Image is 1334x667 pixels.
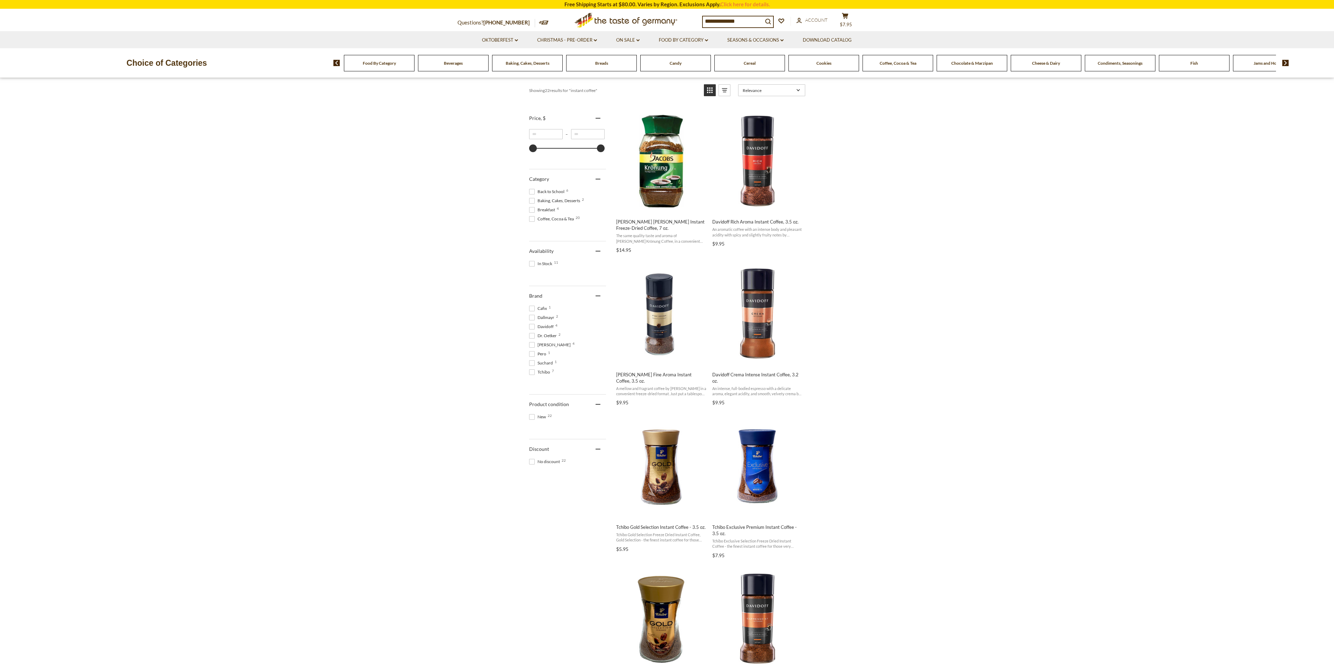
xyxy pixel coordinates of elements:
span: $9.95 [616,399,628,405]
span: 7 [552,369,554,372]
span: $9.95 [712,241,724,247]
a: Sort options [738,84,805,96]
a: Coffee, Cocoa & Tea [880,61,916,66]
span: Cafix [529,305,549,312]
a: View list mode [719,84,730,96]
span: Baking, Cakes, Desserts [529,198,582,204]
input: Minimum value [529,129,563,139]
img: next arrow [1282,60,1289,66]
a: Food By Category [659,36,708,44]
span: No discount [529,459,562,465]
a: Cheese & Dairy [1032,61,1060,66]
span: $14.95 [616,247,631,253]
span: Availability [529,248,554,254]
span: 11 [554,261,558,264]
span: Suchard [529,360,555,366]
span: Price [529,115,546,121]
a: [PHONE_NUMBER] [483,19,530,26]
b: 22 [545,88,550,93]
span: , $ [541,115,546,121]
a: Chocolate & Marzipan [951,61,993,66]
a: Breads [595,61,608,66]
a: Davidoff Rich Aroma Instant Coffee, 3.5 oz. [711,108,804,249]
span: $5.95 [616,546,628,552]
a: Oktoberfest [482,36,518,44]
button: $7.95 [835,13,856,30]
span: Brand [529,293,542,299]
img: Davidoff Fine Aroma Instant Coffee [615,267,708,360]
span: 1 [555,360,557,363]
a: Davidoff Fine Aroma Instant Coffee, 3.5 oz. [615,261,708,408]
span: New [529,414,548,420]
span: Tchibo [529,369,552,375]
span: 4 [557,207,559,210]
span: A mellow and fragrant coffee by [PERSON_NAME] in a convenient freeze-dried format. Just put a tab... [616,386,707,397]
a: Candy [670,61,682,66]
a: Cookies [816,61,831,66]
span: Dr. Oetker [529,333,559,339]
span: 22 [548,414,552,417]
span: 6 [566,189,568,192]
span: Account [805,17,828,23]
span: Dallmayr [529,314,556,321]
img: Davidoff Crema Intense Instant Coffee, 3.2 oz. [711,267,804,360]
span: Davidoff [529,324,556,330]
span: [PERSON_NAME] [529,342,573,348]
div: Showing results for " " [529,84,699,96]
p: Questions? [457,18,535,27]
a: Seasons & Occasions [727,36,784,44]
img: Jacobs Instant Coffee Kroenung [615,115,708,207]
span: [PERSON_NAME] [PERSON_NAME] Instant Freeze-Dried Coffee, 7 oz. [616,219,707,231]
span: 2 [582,198,584,201]
a: Condiments, Seasonings [1098,61,1142,66]
span: 1 [549,305,551,309]
span: Breakfast [529,207,557,213]
span: – [563,132,571,137]
span: Coffee, Cocoa & Tea [529,216,576,222]
a: View grid mode [704,84,716,96]
span: Tchibo Gold Selection Instant Coffee - 3.5 oz. [616,524,707,530]
span: 4 [572,342,575,345]
span: $9.95 [712,399,724,405]
img: previous arrow [333,60,340,66]
span: Discount [529,446,549,452]
span: Pero [529,351,548,357]
a: Tchibo Gold Selection Instant Coffee - 3.5 oz. [615,414,708,554]
span: Tchibo Exclusive Selection Freeze Dried Instant Coffee - the finest instant coffee for those very... [712,538,803,549]
a: Click here for details. [720,1,770,7]
a: Beverages [444,61,463,66]
a: Food By Category [363,61,396,66]
span: The same quality taste and aroma of [PERSON_NAME] Krönung Coffee, in a convenient instant format.... [616,233,707,244]
span: [PERSON_NAME] Fine Aroma Instant Coffee, 3.5 oz. [616,371,707,384]
span: Davidoff Crema Intense Instant Coffee, 3.2 oz. [712,371,803,384]
span: An aromatic coffee with an intense body and pleasant acidity with spicy and slightly fruity notes... [712,227,803,237]
a: Fish [1190,61,1198,66]
img: Tchibo Gold Selection Instant Coffee [615,420,708,513]
img: Tchibo Gold Selection Premium Instant Coffee - 7 oz. [615,573,708,665]
a: Baking, Cakes, Desserts [506,61,549,66]
span: $7.95 [840,22,852,27]
span: 20 [576,216,580,219]
a: Cereal [744,61,756,66]
a: On Sale [616,36,640,44]
img: Tchibo Exclusive Premium Instant Coffee [711,420,804,513]
a: Download Catalog [803,36,852,44]
span: In Stock [529,261,554,267]
span: $7.95 [712,552,724,558]
span: 22 [562,459,566,462]
img: Davidoff Espresso Instant Coffee [711,573,804,665]
span: 2 [558,333,561,336]
a: Jacobs Kroenung Instant Freeze-Dried Coffee, 7 oz. [615,108,708,255]
span: Davidoff Rich Aroma Instant Coffee, 3.5 oz. [712,219,803,225]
